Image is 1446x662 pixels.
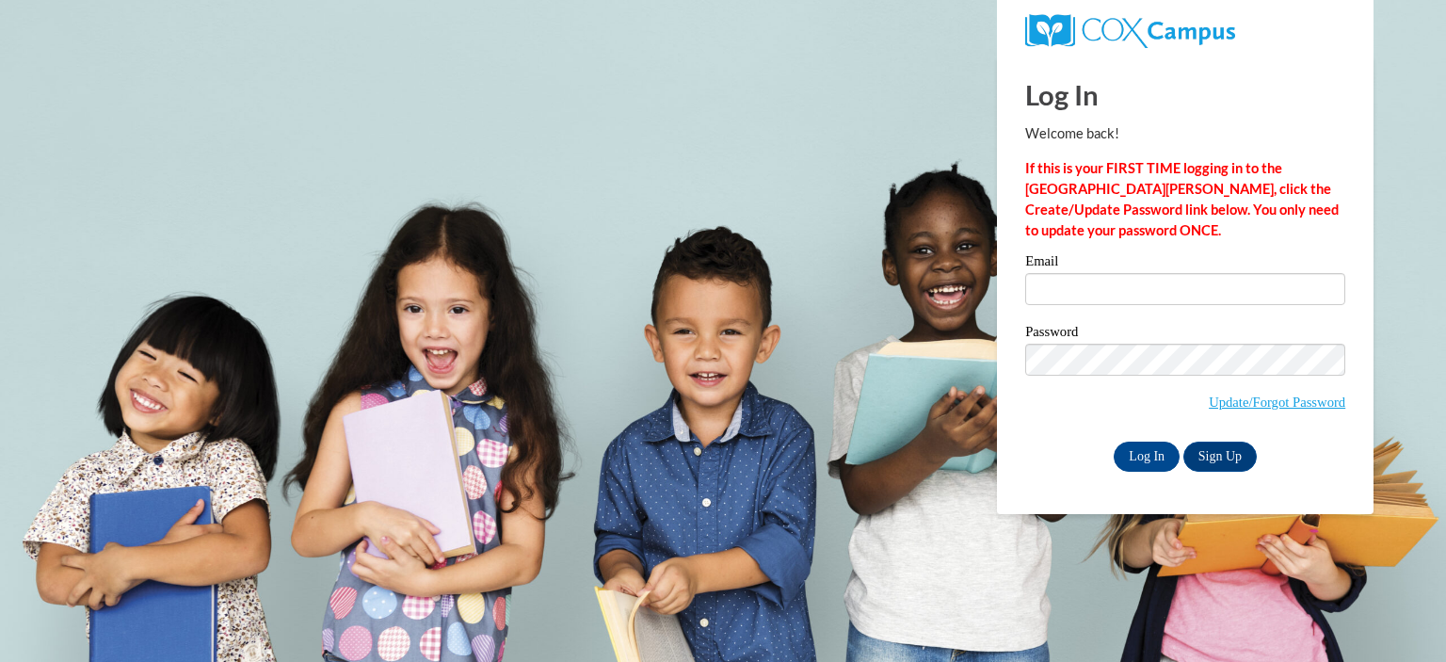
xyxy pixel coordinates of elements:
[1114,442,1180,472] input: Log In
[1025,75,1345,114] h1: Log In
[1183,442,1257,472] a: Sign Up
[1025,14,1235,48] img: COX Campus
[1025,123,1345,144] p: Welcome back!
[1025,254,1345,273] label: Email
[1025,22,1235,38] a: COX Campus
[1025,325,1345,344] label: Password
[1209,395,1345,410] a: Update/Forgot Password
[1025,160,1339,238] strong: If this is your FIRST TIME logging in to the [GEOGRAPHIC_DATA][PERSON_NAME], click the Create/Upd...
